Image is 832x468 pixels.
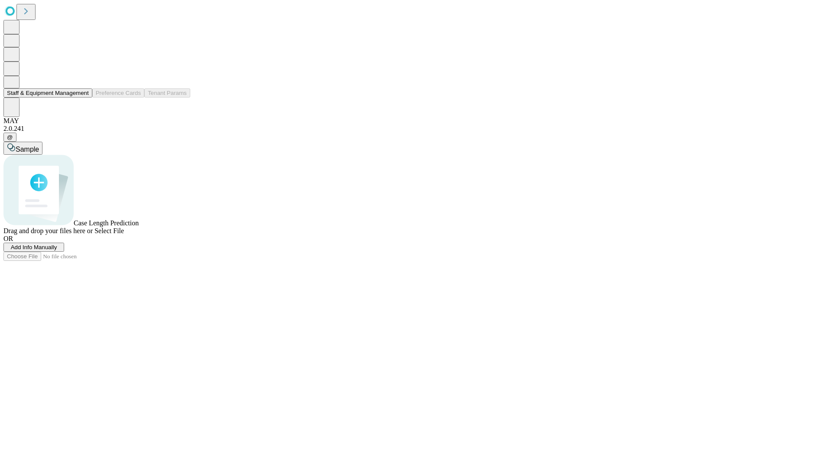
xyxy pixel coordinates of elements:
span: Select File [94,227,124,234]
div: 2.0.241 [3,125,829,133]
button: Staff & Equipment Management [3,88,92,97]
span: OR [3,235,13,242]
button: Add Info Manually [3,243,64,252]
button: Preference Cards [92,88,144,97]
button: Sample [3,142,42,155]
span: Sample [16,146,39,153]
span: @ [7,134,13,140]
span: Drag and drop your files here or [3,227,93,234]
div: MAY [3,117,829,125]
span: Case Length Prediction [74,219,139,227]
button: Tenant Params [144,88,190,97]
button: @ [3,133,16,142]
span: Add Info Manually [11,244,57,250]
